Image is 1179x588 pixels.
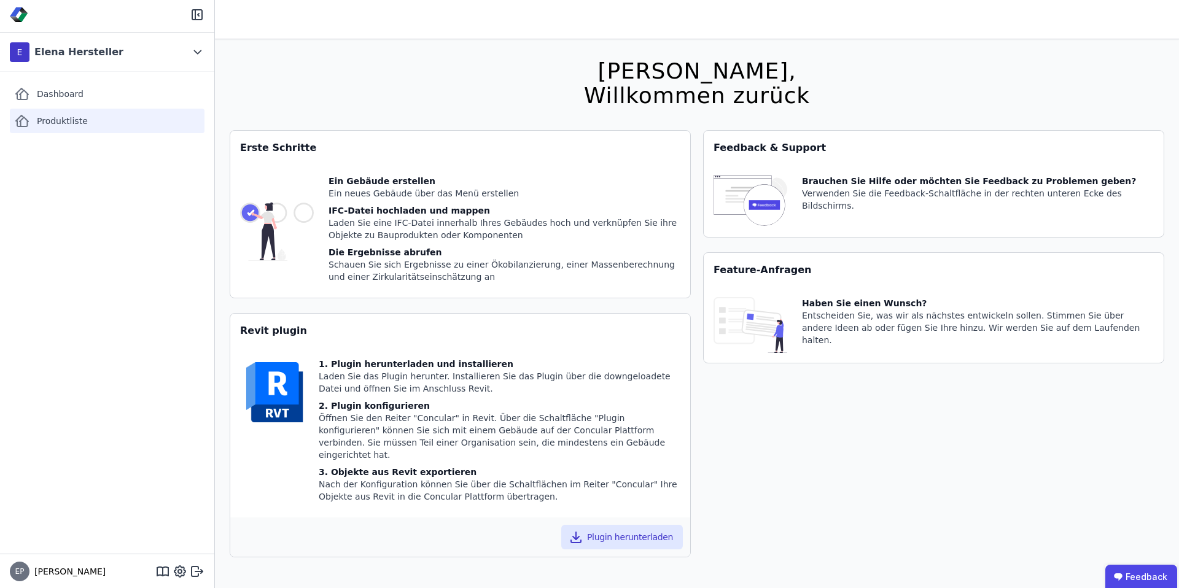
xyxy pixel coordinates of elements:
[329,175,680,187] div: Ein Gebäude erstellen
[240,175,314,288] img: getting_started_tile-DrF_GRSv.svg
[329,258,680,283] div: Schauen Sie sich Ergebnisse zu einer Ökobilanzierung, einer Massenberechnung und einer Zirkularit...
[329,204,680,217] div: IFC-Datei hochladen und mappen
[319,370,680,395] div: Laden Sie das Plugin herunter. Installieren Sie das Plugin über die downgeloadete Datei und öffne...
[37,88,84,100] span: Dashboard
[584,83,810,108] div: Willkommen zurück
[240,358,309,427] img: revit-YwGVQcbs.svg
[319,466,680,478] div: 3. Objekte aus Revit exportieren
[584,59,810,83] div: [PERSON_NAME],
[10,7,28,22] img: Concular
[561,525,683,549] button: Plugin herunterladen
[319,478,680,503] div: Nach der Konfiguration können Sie über die Schaltflächen im Reiter "Concular" Ihre Objekte aus Re...
[319,412,680,461] div: Öffnen Sie den Reiter "Concular" in Revit. Über die Schaltfläche "Plugin konfigurieren" können Si...
[329,246,680,258] div: Die Ergebnisse abrufen
[714,175,787,227] img: feedback-icon-HCTs5lye.svg
[319,400,680,412] div: 2. Plugin konfigurieren
[704,253,1164,287] div: Feature-Anfragen
[230,314,690,348] div: Revit plugin
[802,297,1154,309] div: Haben Sie einen Wunsch?
[319,358,680,370] div: 1. Plugin herunterladen und installieren
[230,131,690,165] div: Erste Schritte
[15,568,25,575] span: EP
[29,565,106,578] span: [PERSON_NAME]
[37,115,88,127] span: Produktliste
[802,175,1154,187] div: Brauchen Sie Hilfe oder möchten Sie Feedback zu Problemen geben?
[329,187,680,199] div: Ein neues Gebäude über das Menü erstellen
[714,297,787,353] img: feature_request_tile-UiXE1qGU.svg
[802,309,1154,346] div: Entscheiden Sie, was wir als nächstes entwickeln sollen. Stimmen Sie über andere Ideen ab oder fü...
[704,131,1164,165] div: Feedback & Support
[802,187,1154,212] div: Verwenden Sie die Feedback-Schaltfläche in der rechten unteren Ecke des Bildschirms.
[10,42,29,62] div: E
[34,45,123,60] div: Elena Hersteller
[329,217,680,241] div: Laden Sie eine IFC-Datei innerhalb Ihres Gebäudes hoch und verknüpfen Sie ihre Objekte zu Bauprod...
